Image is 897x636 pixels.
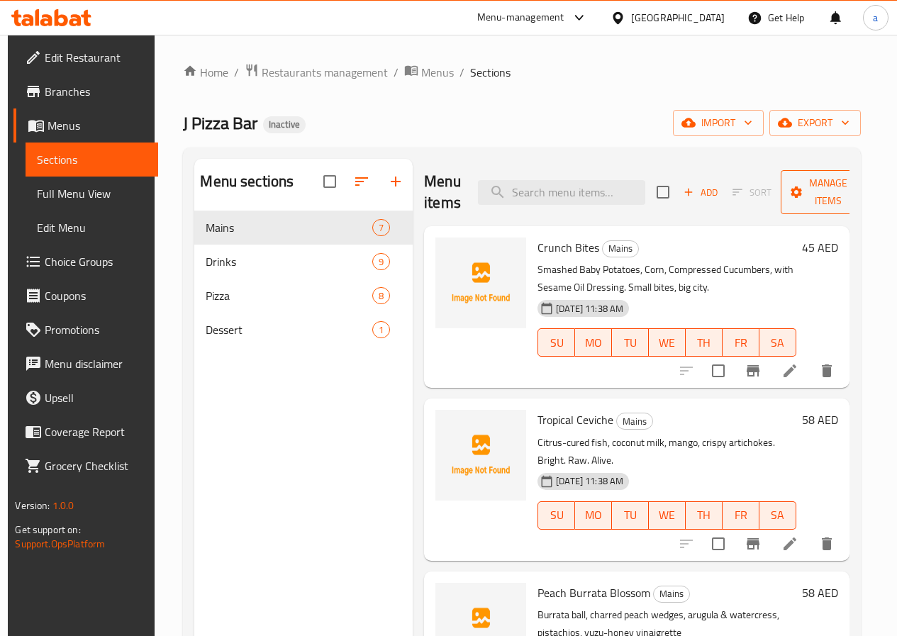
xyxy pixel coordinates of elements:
[581,505,606,525] span: MO
[654,505,680,525] span: WE
[194,205,413,352] nav: Menu sections
[703,529,733,559] span: Select to update
[802,410,838,430] h6: 58 AED
[206,219,372,236] span: Mains
[372,287,390,304] div: items
[315,167,345,196] span: Select all sections
[26,177,157,211] a: Full Menu View
[703,356,733,386] span: Select to update
[379,164,413,199] button: Add section
[603,240,638,257] span: Mains
[13,415,157,449] a: Coverage Report
[736,527,770,561] button: Branch-specific-item
[394,64,399,81] li: /
[13,449,157,483] a: Grocery Checklist
[245,63,388,82] a: Restaurants management
[183,64,228,81] a: Home
[728,505,754,525] span: FR
[537,501,575,530] button: SU
[45,321,146,338] span: Promotions
[691,505,717,525] span: TH
[200,171,294,192] h2: Menu sections
[263,118,306,130] span: Inactive
[459,64,464,81] li: /
[802,238,838,257] h6: 45 AED
[759,501,796,530] button: SA
[649,328,686,357] button: WE
[372,219,390,236] div: items
[26,143,157,177] a: Sections
[602,240,639,257] div: Mains
[424,171,461,213] h2: Menu items
[537,261,796,296] p: Smashed Baby Potatoes, Corn, Compressed Cucumbers, with Sesame Oil Dressing. Small bites, big city.
[802,583,838,603] h6: 58 AED
[263,116,306,133] div: Inactive
[648,177,678,207] span: Select section
[544,333,569,353] span: SU
[45,287,146,304] span: Coupons
[345,164,379,199] span: Sort sections
[470,64,511,81] span: Sections
[52,496,74,515] span: 1.0.0
[206,253,372,270] span: Drinks
[477,9,564,26] div: Menu-management
[13,313,157,347] a: Promotions
[262,64,388,81] span: Restaurants management
[781,114,849,132] span: export
[612,501,649,530] button: TU
[421,64,454,81] span: Menus
[686,501,723,530] button: TH
[678,182,723,203] span: Add item
[194,279,413,313] div: Pizza8
[723,501,759,530] button: FR
[684,114,752,132] span: import
[765,505,791,525] span: SA
[435,238,526,328] img: Crunch Bites
[550,302,629,316] span: [DATE] 11:38 AM
[37,151,146,168] span: Sections
[653,586,690,603] div: Mains
[45,253,146,270] span: Choice Groups
[13,40,157,74] a: Edit Restaurant
[15,520,80,539] span: Get support on:
[206,321,372,338] div: Dessert
[13,108,157,143] a: Menus
[575,501,612,530] button: MO
[372,321,390,338] div: items
[478,180,645,205] input: search
[781,170,876,214] button: Manage items
[810,354,844,388] button: delete
[654,333,680,353] span: WE
[631,10,725,26] div: [GEOGRAPHIC_DATA]
[728,333,754,353] span: FR
[575,328,612,357] button: MO
[537,237,599,258] span: Crunch Bites
[45,389,146,406] span: Upsell
[723,328,759,357] button: FR
[373,221,389,235] span: 7
[37,185,146,202] span: Full Menu View
[373,289,389,303] span: 8
[781,362,798,379] a: Edit menu item
[45,423,146,440] span: Coverage Report
[617,413,652,430] span: Mains
[873,10,878,26] span: a
[810,527,844,561] button: delete
[618,333,643,353] span: TU
[616,413,653,430] div: Mains
[183,63,860,82] nav: breadcrumb
[544,505,569,525] span: SU
[15,496,50,515] span: Version:
[206,287,372,304] span: Pizza
[759,328,796,357] button: SA
[678,182,723,203] button: Add
[723,182,781,203] span: Select section first
[792,174,864,210] span: Manage items
[373,323,389,337] span: 1
[372,253,390,270] div: items
[13,74,157,108] a: Branches
[612,328,649,357] button: TU
[435,410,526,501] img: Tropical Ceviche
